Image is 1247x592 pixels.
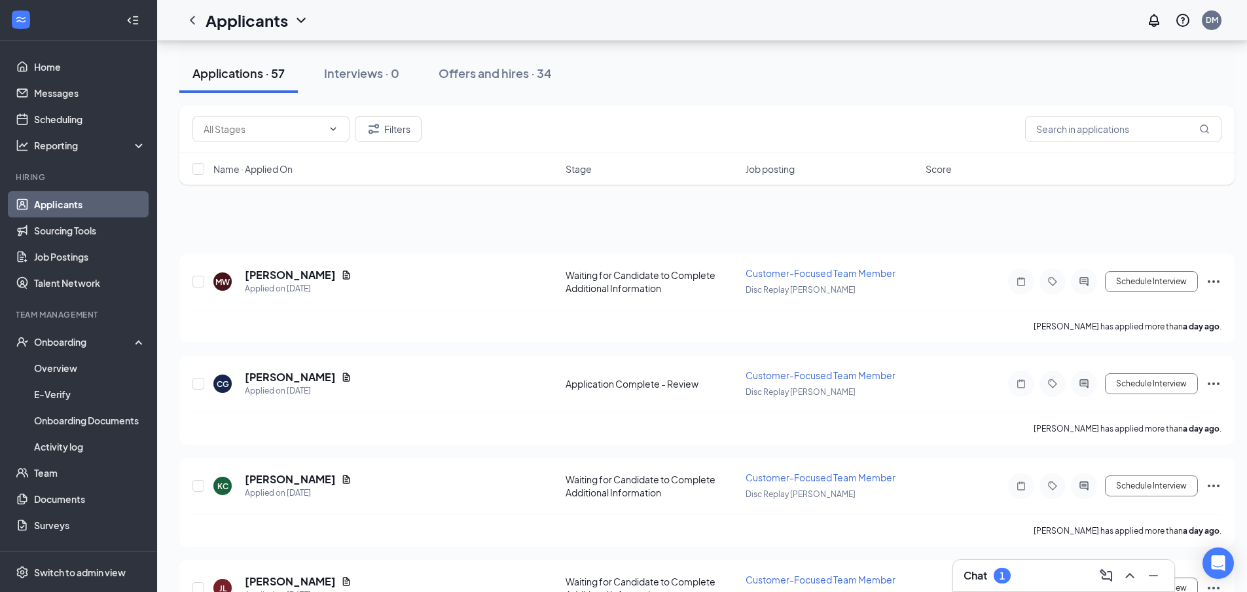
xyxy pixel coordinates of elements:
div: Waiting for Candidate to Complete Additional Information [566,268,738,295]
a: Surveys [34,512,146,538]
a: Overview [34,355,146,381]
button: Schedule Interview [1105,271,1198,292]
span: Disc Replay [PERSON_NAME] [746,489,856,499]
h5: [PERSON_NAME] [245,370,336,384]
button: Filter Filters [355,116,422,142]
span: Job posting [746,162,795,176]
svg: ChevronUp [1122,568,1138,583]
p: [PERSON_NAME] has applied more than . [1034,423,1221,434]
svg: ChevronDown [328,124,338,134]
a: Scheduling [34,106,146,132]
div: Onboarding [34,335,135,348]
b: a day ago [1183,526,1220,536]
span: Customer-Focused Team Member [746,574,895,585]
svg: QuestionInfo [1175,12,1191,28]
svg: Ellipses [1206,376,1221,392]
svg: WorkstreamLogo [14,13,27,26]
svg: Ellipses [1206,478,1221,494]
svg: Document [341,372,352,382]
b: a day ago [1183,322,1220,331]
button: Minimize [1143,565,1164,586]
div: Applied on [DATE] [245,384,352,398]
svg: ActiveChat [1076,379,1092,389]
div: MW [215,276,230,287]
div: Hiring [16,172,143,183]
div: Applied on [DATE] [245,487,352,500]
svg: Analysis [16,139,29,152]
div: KC [217,481,228,492]
div: Offers and hires · 34 [439,65,552,81]
svg: Note [1013,379,1029,389]
svg: Document [341,474,352,485]
span: Score [926,162,952,176]
div: Switch to admin view [34,566,126,579]
span: Name · Applied On [213,162,293,176]
svg: ChevronLeft [185,12,200,28]
svg: ActiveChat [1076,481,1092,491]
a: E-Verify [34,381,146,407]
a: Documents [34,486,146,512]
svg: Ellipses [1206,274,1221,289]
svg: Tag [1045,481,1060,491]
button: ChevronUp [1119,565,1140,586]
h1: Applicants [206,9,288,31]
a: Job Postings [34,244,146,270]
svg: Minimize [1146,568,1161,583]
div: Interviews · 0 [324,65,399,81]
svg: Tag [1045,276,1060,287]
svg: Note [1013,481,1029,491]
div: Waiting for Candidate to Complete Additional Information [566,473,738,499]
button: Schedule Interview [1105,373,1198,394]
svg: Document [341,576,352,587]
input: Search in applications [1025,116,1221,142]
div: Applied on [DATE] [245,282,352,295]
svg: Collapse [126,14,139,27]
span: Customer-Focused Team Member [746,369,895,381]
div: Applications · 57 [192,65,285,81]
svg: Settings [16,566,29,579]
svg: ChevronDown [293,12,309,28]
svg: Filter [366,121,382,137]
p: [PERSON_NAME] has applied more than . [1034,321,1221,332]
span: Customer-Focused Team Member [746,267,895,279]
svg: Tag [1045,379,1060,389]
a: Messages [34,80,146,106]
svg: Document [341,270,352,280]
div: Open Intercom Messenger [1202,547,1234,579]
svg: Notifications [1146,12,1162,28]
p: [PERSON_NAME] has applied more than . [1034,525,1221,536]
span: Disc Replay [PERSON_NAME] [746,387,856,397]
b: a day ago [1183,424,1220,434]
h3: Chat [964,568,987,583]
div: DM [1206,14,1218,26]
button: ComposeMessage [1096,565,1117,586]
a: Home [34,54,146,80]
button: Schedule Interview [1105,475,1198,496]
div: Application Complete - Review [566,377,738,390]
span: Stage [566,162,592,176]
div: CG [217,379,229,390]
input: All Stages [204,122,323,136]
span: Disc Replay [PERSON_NAME] [746,285,856,295]
div: Team Management [16,309,143,320]
div: Reporting [34,139,147,152]
svg: Note [1013,276,1029,287]
h5: [PERSON_NAME] [245,472,336,487]
svg: UserCheck [16,335,29,348]
a: Onboarding Documents [34,407,146,434]
a: Applicants [34,191,146,217]
svg: ActiveChat [1076,276,1092,287]
svg: MagnifyingGlass [1199,124,1210,134]
a: Sourcing Tools [34,217,146,244]
a: Talent Network [34,270,146,296]
h5: [PERSON_NAME] [245,268,336,282]
a: Team [34,460,146,486]
div: 1 [1000,570,1005,582]
span: Customer-Focused Team Member [746,472,895,483]
svg: ComposeMessage [1098,568,1114,583]
h5: [PERSON_NAME] [245,574,336,589]
a: Activity log [34,434,146,460]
